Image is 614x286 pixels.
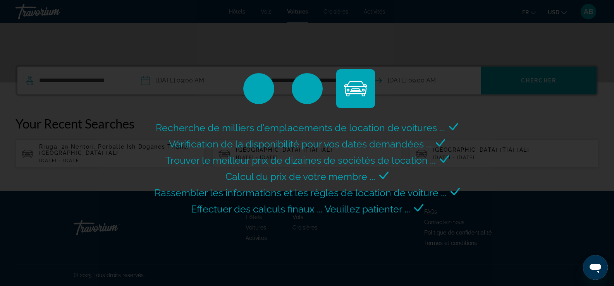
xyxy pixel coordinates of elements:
[155,187,447,199] span: Rassembler les informations et les règles de location de voiture ...
[225,171,375,182] span: Calcul du prix de votre membre ...
[191,203,410,215] span: Effectuer des calculs finaux ... Veuillez patienter ...
[156,122,445,134] span: Recherche de milliers d'emplacements de location de voitures ...
[169,138,432,150] span: Vérification de la disponibilité pour vos dates demandées ...
[165,154,436,166] span: Trouver le meilleur prix de dizaines de sociétés de location ...
[583,255,608,280] iframe: Bouton de lancement de la fenêtre de messagerie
